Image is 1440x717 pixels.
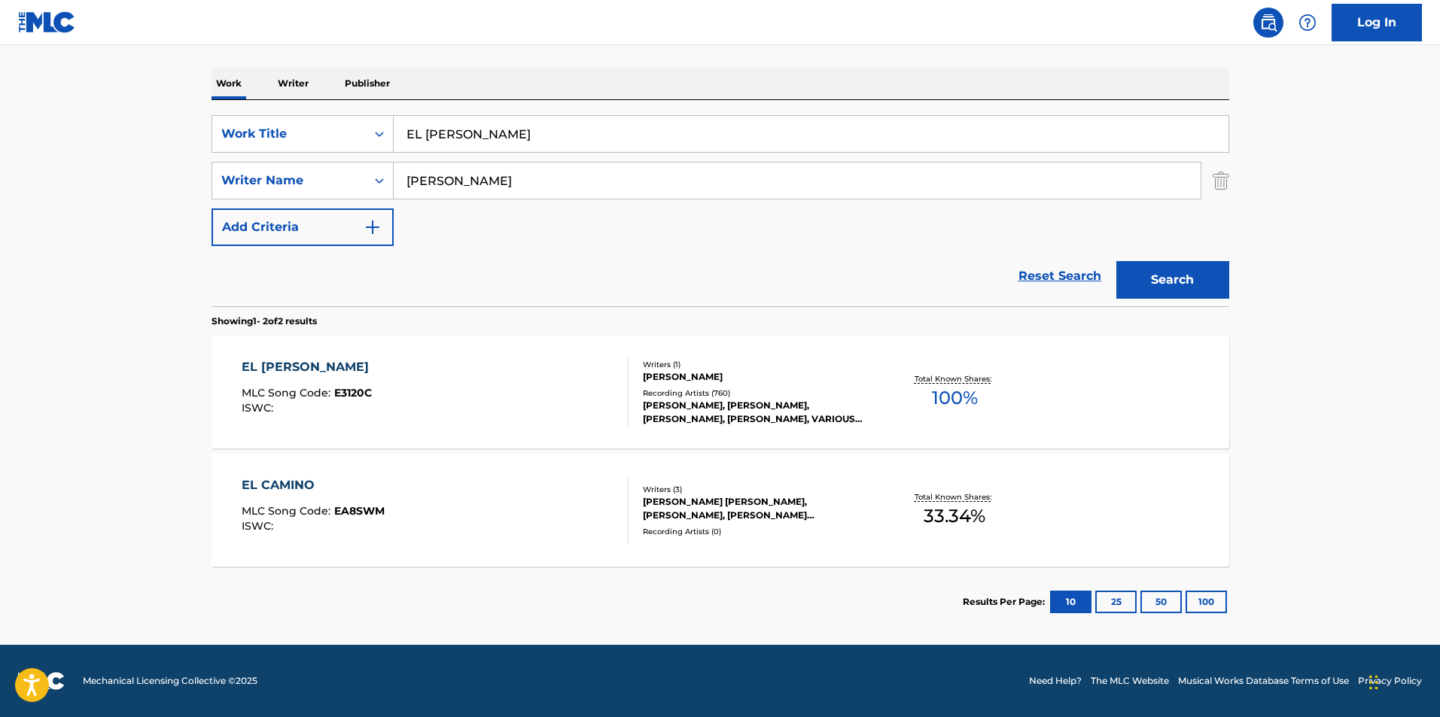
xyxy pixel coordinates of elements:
[643,495,870,522] div: [PERSON_NAME] [PERSON_NAME], [PERSON_NAME], [PERSON_NAME] [PERSON_NAME]
[212,314,317,328] p: Showing 1 - 2 of 2 results
[1369,660,1378,705] div: Drag
[1178,674,1349,688] a: Musical Works Database Terms of Use
[924,503,985,530] span: 33.34 %
[1140,591,1182,613] button: 50
[212,68,246,99] p: Work
[212,336,1229,448] a: EL [PERSON_NAME]MLC Song Code:E3120CISWC:Writers (1)[PERSON_NAME]Recording Artists (760)[PERSON_N...
[1358,674,1422,688] a: Privacy Policy
[1050,591,1091,613] button: 10
[1095,591,1137,613] button: 25
[1253,8,1283,38] a: Public Search
[1186,591,1227,613] button: 100
[1298,14,1317,32] img: help
[83,674,257,688] span: Mechanical Licensing Collective © 2025
[1116,261,1229,299] button: Search
[915,491,995,503] p: Total Known Shares:
[212,454,1229,567] a: EL CAMINOMLC Song Code:EA8SWMISWC:Writers (3)[PERSON_NAME] [PERSON_NAME], [PERSON_NAME], [PERSON_...
[242,386,334,400] span: MLC Song Code :
[1292,8,1323,38] div: Help
[242,401,277,415] span: ISWC :
[643,484,870,495] div: Writers ( 3 )
[1332,4,1422,41] a: Log In
[1259,14,1277,32] img: search
[932,384,978,412] span: 100 %
[212,208,394,246] button: Add Criteria
[273,68,313,99] p: Writer
[18,672,65,690] img: logo
[963,595,1049,609] p: Results Per Page:
[242,358,376,376] div: EL [PERSON_NAME]
[364,218,382,236] img: 9d2ae6d4665cec9f34b9.svg
[643,370,870,384] div: [PERSON_NAME]
[1091,674,1169,688] a: The MLC Website
[212,115,1229,306] form: Search Form
[643,526,870,537] div: Recording Artists ( 0 )
[1029,674,1082,688] a: Need Help?
[643,359,870,370] div: Writers ( 1 )
[1213,162,1229,199] img: Delete Criterion
[334,504,385,518] span: EA8SWM
[643,387,870,399] div: Recording Artists ( 760 )
[242,504,334,518] span: MLC Song Code :
[340,68,394,99] p: Publisher
[915,373,995,384] p: Total Known Shares:
[18,11,76,33] img: MLC Logo
[1365,645,1440,717] iframe: Chat Widget
[242,519,277,533] span: ISWC :
[242,476,385,494] div: EL CAMINO
[334,386,372,400] span: E3120C
[643,399,870,426] div: [PERSON_NAME], [PERSON_NAME], [PERSON_NAME], [PERSON_NAME], VARIOUS ARTISTS, [PERSON_NAME] Y [PER...
[1011,260,1109,293] a: Reset Search
[221,172,357,190] div: Writer Name
[221,125,357,143] div: Work Title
